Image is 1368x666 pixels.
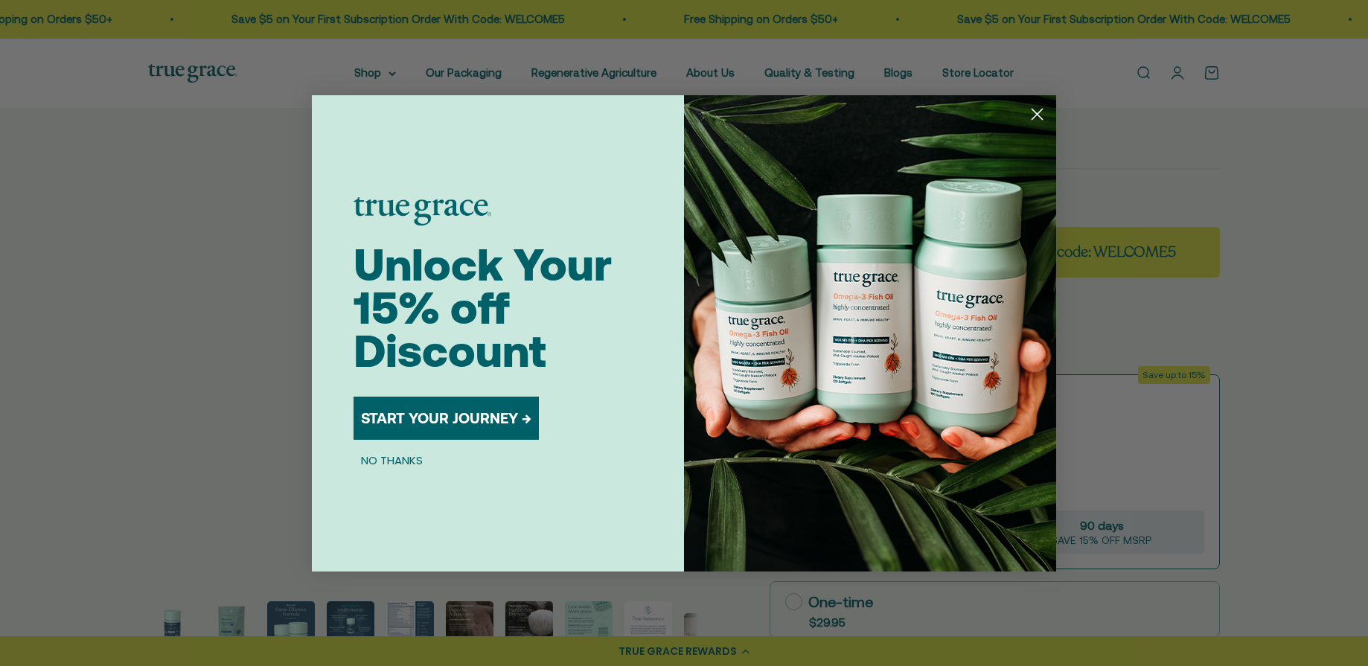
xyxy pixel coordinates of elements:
[354,452,430,470] button: NO THANKS
[354,239,612,377] span: Unlock Your 15% off Discount
[354,197,491,225] img: logo placeholder
[684,95,1056,571] img: 098727d5-50f8-4f9b-9554-844bb8da1403.jpeg
[354,397,539,440] button: START YOUR JOURNEY →
[1024,101,1050,127] button: Close dialog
